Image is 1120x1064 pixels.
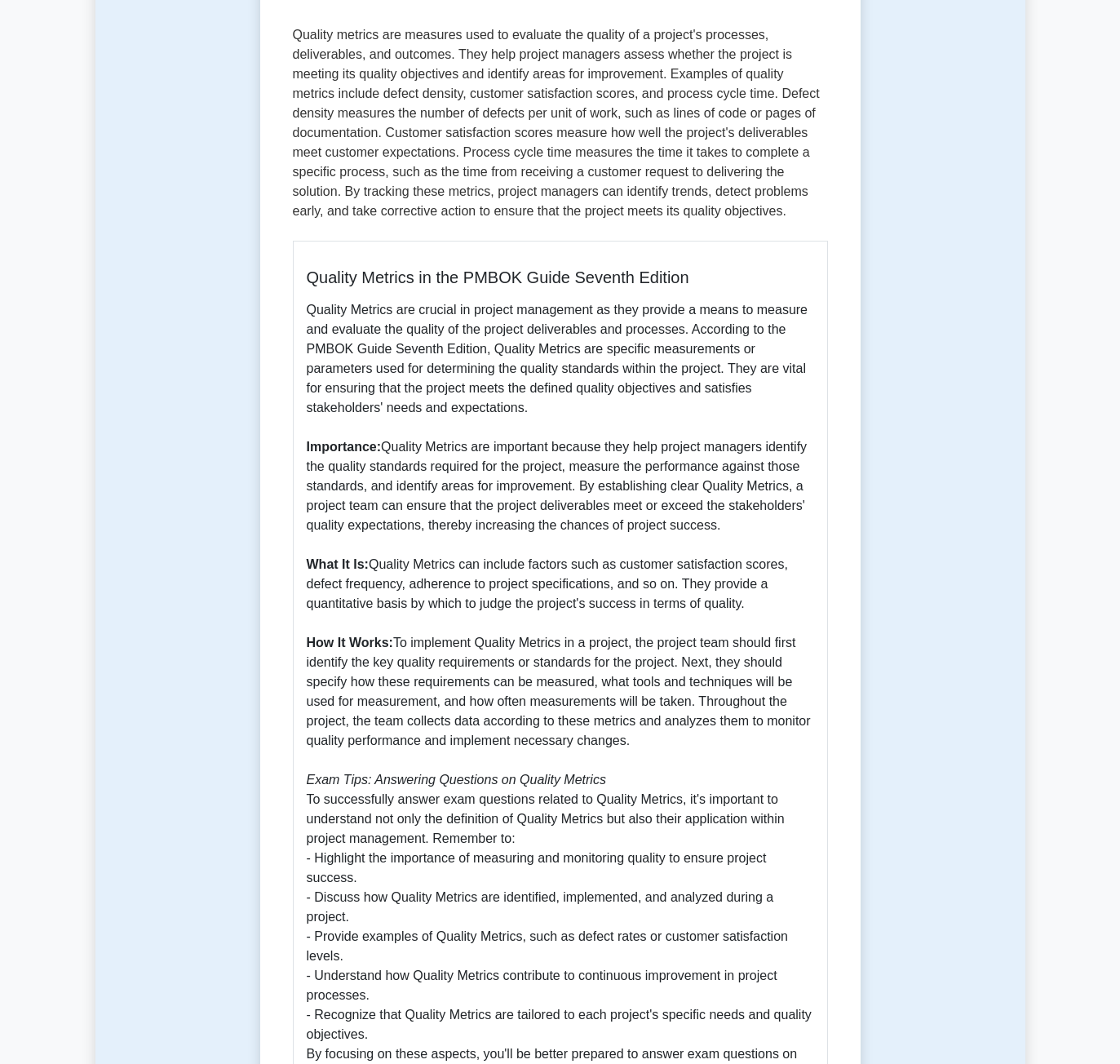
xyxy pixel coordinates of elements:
b: Importance: [307,440,382,454]
p: Quality metrics are measures used to evaluate the quality of a project's processes, deliverables,... [293,25,828,228]
h5: Quality Metrics in the PMBOK Guide Seventh Edition [307,268,814,287]
i: Exam Tips: Answering Questions on Quality Metrics [307,773,606,787]
b: How It Works: [307,636,393,649]
b: What It Is: [307,557,369,571]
